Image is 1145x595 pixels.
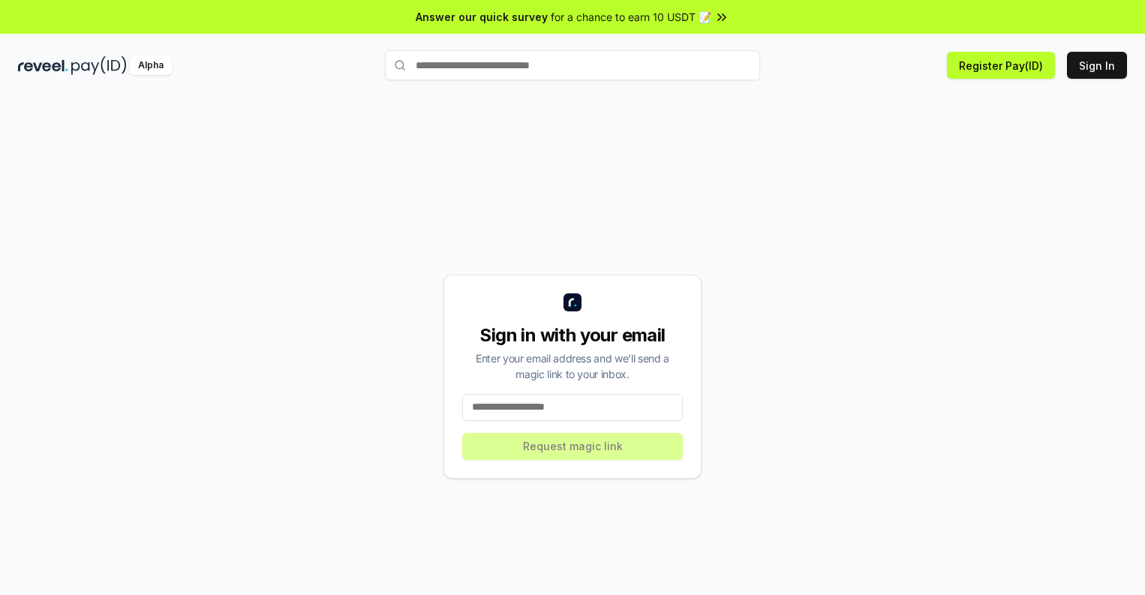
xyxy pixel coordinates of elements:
button: Register Pay(ID) [947,52,1055,79]
span: Answer our quick survey [416,9,548,25]
div: Enter your email address and we’ll send a magic link to your inbox. [462,350,683,382]
img: reveel_dark [18,56,68,75]
span: for a chance to earn 10 USDT 📝 [551,9,711,25]
div: Alpha [130,56,172,75]
img: logo_small [563,293,582,311]
button: Sign In [1067,52,1127,79]
div: Sign in with your email [462,323,683,347]
img: pay_id [71,56,127,75]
